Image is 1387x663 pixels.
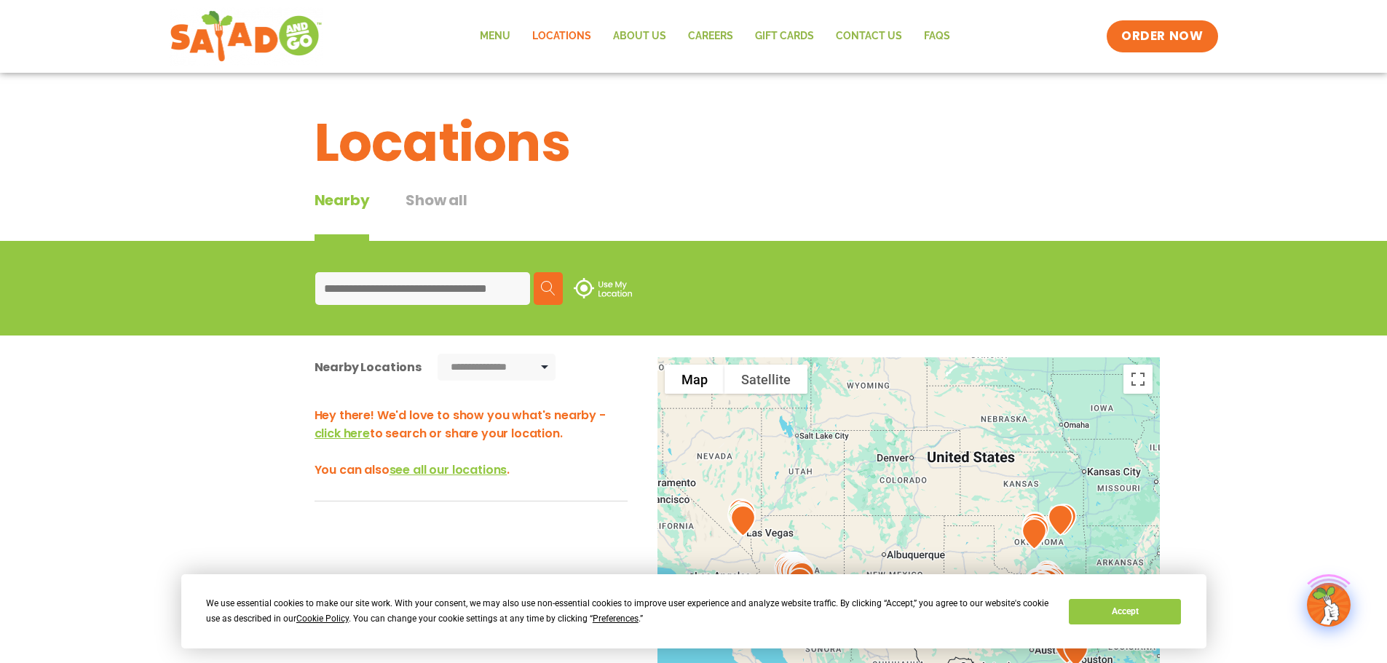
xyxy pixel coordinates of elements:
[677,20,744,53] a: Careers
[315,425,370,442] span: click here
[315,189,370,241] div: Nearby
[744,20,825,53] a: GIFT CARDS
[541,281,556,295] img: search.svg
[181,574,1206,648] div: Cookie Consent Prompt
[206,596,1051,627] div: We use essential cookies to make our site work. With your consent, we may also use non-essential ...
[825,20,913,53] a: Contact Us
[724,365,807,394] button: Show satellite imagery
[521,20,602,53] a: Locations
[602,20,677,53] a: About Us
[913,20,961,53] a: FAQs
[469,20,961,53] nav: Menu
[315,358,422,376] div: Nearby Locations
[1107,20,1217,52] a: ORDER NOW
[170,7,323,65] img: new-SAG-logo-768×292
[665,365,724,394] button: Show street map
[1123,365,1153,394] button: Toggle fullscreen view
[1069,599,1181,624] button: Accept
[390,461,507,478] span: see all our locations
[406,189,467,241] button: Show all
[315,189,504,241] div: Tabbed content
[574,278,632,298] img: use-location.svg
[315,103,1073,182] h1: Locations
[296,614,349,624] span: Cookie Policy
[593,614,639,624] span: Preferences
[469,20,521,53] a: Menu
[315,406,628,479] h3: Hey there! We'd love to show you what's nearby - to search or share your location. You can also .
[1121,28,1203,45] span: ORDER NOW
